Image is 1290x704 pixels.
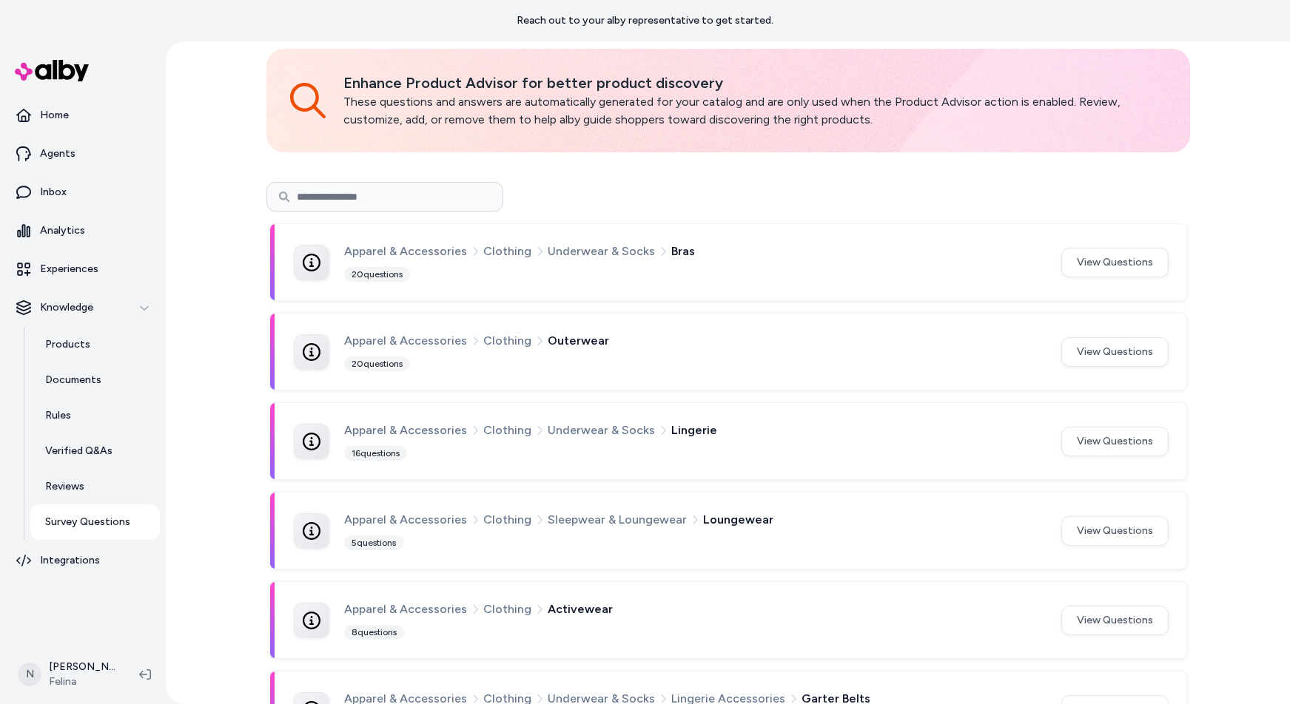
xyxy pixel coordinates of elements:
p: Survey Questions [45,515,130,529]
div: 20 questions [344,356,410,371]
span: Activewear [548,600,613,619]
span: Lingerie [671,421,717,440]
p: Documents [45,373,101,387]
a: Survey Questions [30,504,160,540]
p: Inbox [40,185,67,200]
span: Clothing [483,600,531,619]
a: Rules [30,398,160,433]
span: Clothing [483,331,531,351]
p: Enhance Product Advisor for better product discovery [343,72,1166,93]
p: Reviews [45,479,84,494]
p: These questions and answers are automatically generated for your catalog and are only used when t... [343,93,1166,129]
a: Inbox [6,175,160,210]
p: Verified Q&As [45,444,112,458]
p: Products [45,337,90,352]
a: Experiences [6,251,160,287]
button: View Questions [1061,606,1169,635]
span: Apparel & Accessories [344,421,467,440]
a: Agents [6,136,160,172]
p: Home [40,108,69,123]
img: alby Logo [15,60,89,81]
span: Apparel & Accessories [344,331,467,351]
p: Agents [40,146,75,161]
a: Reviews [30,469,160,504]
p: Analytics [40,223,85,238]
span: Felina [49,674,115,689]
span: Apparel & Accessories [344,510,467,529]
span: Clothing [483,421,531,440]
span: N [18,663,41,686]
span: Outerwear [548,331,609,351]
p: Integrations [40,553,100,568]
a: Integrations [6,543,160,578]
div: 5 questions [344,535,403,550]
div: 16 questions [344,446,407,461]
span: Bras [671,242,695,261]
span: Loungewear [703,510,773,529]
p: Knowledge [40,300,93,315]
p: Reach out to your alby representative to get started. [517,13,773,28]
a: Analytics [6,213,160,248]
span: Clothing [483,510,531,529]
button: View Questions [1061,516,1169,546]
span: Underwear & Socks [548,242,655,261]
p: Rules [45,408,71,423]
button: View Questions [1061,248,1169,277]
button: Knowledge [6,290,160,325]
a: Home [6,98,160,133]
span: Clothing [483,242,531,261]
span: Apparel & Accessories [344,600,467,619]
p: Experiences [40,262,98,277]
div: 20 questions [344,267,410,282]
button: View Questions [1061,337,1169,367]
span: Underwear & Socks [548,421,655,440]
button: N[PERSON_NAME]Felina [9,651,127,698]
div: 8 questions [344,625,404,640]
span: Sleepwear & Loungewear [548,510,687,529]
p: [PERSON_NAME] [49,660,115,674]
a: Documents [30,362,160,398]
button: View Questions [1061,427,1169,456]
span: Apparel & Accessories [344,242,467,261]
a: Verified Q&As [30,433,160,469]
a: Products [30,327,160,362]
